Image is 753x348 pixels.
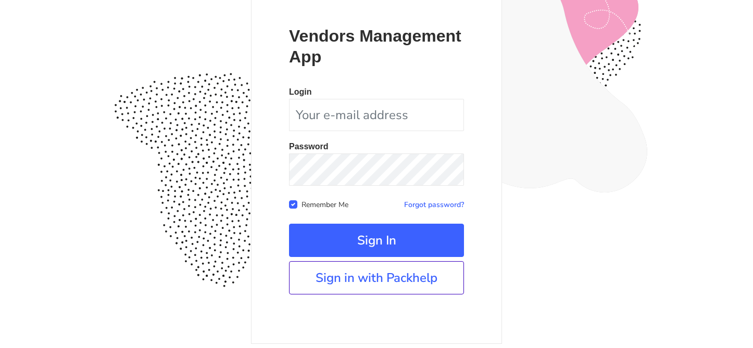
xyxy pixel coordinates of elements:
[289,224,464,257] button: Sign In
[289,261,464,294] a: Sign in with Packhelp
[289,88,464,96] p: Login
[289,25,464,67] p: Vendors Management App
[302,198,348,210] label: Remember Me
[289,99,464,131] input: Your e-mail address
[289,143,464,151] p: Password
[404,200,464,210] a: Forgot password?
